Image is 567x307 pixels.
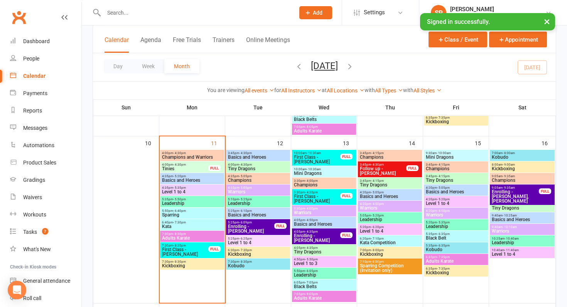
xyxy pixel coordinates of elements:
[425,190,486,194] span: Basics and Heroes
[371,202,384,206] span: - 4:50pm
[228,151,289,155] span: 3:45pm
[23,278,70,284] div: General attendance
[23,211,46,218] div: Workouts
[207,87,245,93] strong: You are viewing
[208,165,221,171] div: FULL
[505,237,519,240] span: - 10:40am
[503,151,515,155] span: - 8:00am
[437,209,450,213] span: - 4:50pm
[294,261,354,266] span: Level 1 to 3
[406,165,418,171] div: FULL
[359,183,420,187] span: Tiny Dragons
[371,151,384,155] span: - 4:15pm
[173,163,186,166] span: - 4:30pm
[239,163,252,166] span: - 4:30pm
[10,119,81,137] a: Messages
[489,32,547,47] button: Appointment
[239,237,252,240] span: - 6:25pm
[162,209,223,213] span: 5:50pm
[359,225,420,229] span: 5:20pm
[239,198,252,201] span: - 5:25pm
[437,186,450,190] span: - 5:05pm
[305,230,318,233] span: - 4:35pm
[491,214,553,217] span: 9:40am
[23,295,41,301] div: Roll call
[359,217,420,222] span: Leadership
[437,232,450,236] span: - 6:35pm
[294,292,354,296] span: 7:05pm
[10,67,81,85] a: Calendar
[294,168,354,171] span: 10:00am
[23,90,47,96] div: Payments
[162,190,223,194] span: Level 1 to 4
[491,240,553,245] span: Leadership
[294,269,354,273] span: 5:50pm
[340,193,353,199] div: FULL
[491,178,553,183] span: Champions
[359,163,407,166] span: 3:45pm
[503,214,517,217] span: - 10:25am
[491,186,539,190] span: 9:05am
[425,267,486,270] span: 6:35pm
[246,36,290,53] button: Online Meetings
[294,281,354,284] span: 6:05pm
[10,272,81,290] a: General attendance kiosk mode
[173,174,186,178] span: - 5:20pm
[539,188,551,194] div: FULL
[10,223,81,241] a: Tasks 7
[173,260,186,263] span: - 8:30pm
[162,213,223,217] span: Sparring
[491,229,553,233] span: Warriors
[305,191,318,194] span: - 4:30pm
[425,236,486,240] span: Black Belt
[491,151,553,155] span: 7:00am
[371,225,384,229] span: - 6:20pm
[274,223,287,229] div: FULL
[162,224,223,229] span: Kata
[42,228,48,235] span: 7
[294,207,354,210] span: 3:30pm
[359,166,407,176] span: Follow up - [PERSON_NAME]
[10,189,81,206] a: Waivers
[425,213,486,217] span: Warriors
[228,163,289,166] span: 4:00pm
[294,183,354,187] span: Champions
[491,237,553,240] span: 10:25am
[228,252,289,257] span: Kickboxing
[162,186,223,190] span: 4:35pm
[491,206,553,210] span: Tiny Dragons
[359,252,420,257] span: Kickboxing
[225,99,291,116] th: Tue
[162,260,223,263] span: 7:30pm
[294,258,354,261] span: 4:50pm
[228,213,289,217] span: Basics and Heroes
[228,260,289,263] span: 7:30pm
[359,194,420,199] span: Basics and Heroes
[305,292,318,296] span: - 8:05pm
[425,198,486,201] span: 4:20pm
[425,163,486,166] span: 3:45pm
[23,229,37,235] div: Tasks
[437,116,450,119] span: - 7:35pm
[359,263,420,273] span: Sparring Competition (Invitation only)
[425,255,486,259] span: 6:35pm
[294,117,354,122] span: Black Belts
[23,246,51,252] div: What's New
[307,151,321,155] span: - 10:30am
[491,217,553,222] span: Basics and Heroes
[437,221,450,224] span: - 5:35pm
[437,174,450,178] span: - 4:15pm
[305,125,318,129] span: - 8:05pm
[503,163,515,166] span: - 9:00am
[294,194,341,203] span: First Class - [PERSON_NAME]
[281,87,322,94] a: All Instructors
[162,151,223,155] span: 4:00pm
[132,59,164,73] button: Week
[340,232,353,238] div: FULL
[239,174,252,178] span: - 5:05pm
[359,260,420,263] span: 7:10pm
[375,87,403,94] a: All Types
[228,174,289,178] span: 4:35pm
[359,229,420,233] span: Level 1 to 4
[425,119,486,124] span: Kickboxing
